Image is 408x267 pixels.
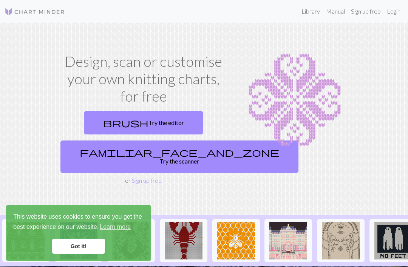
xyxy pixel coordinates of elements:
a: Try the editor [84,111,203,134]
button: Copy of Copy of Lobster [160,219,207,262]
button: Mehiläinen [212,219,260,262]
a: Manual [323,4,348,19]
a: dismiss cookie message [52,239,105,254]
button: portededurin1.jpg [317,219,365,262]
img: Mehiläinen [217,222,255,259]
button: Copy of Grand-Budapest-Hotel-Exterior.jpg [264,219,312,262]
img: Logo [5,7,65,16]
img: Copy of Copy of Lobster [165,222,202,259]
span: familiar_face_and_zone [80,147,279,157]
div: cookieconsent [6,205,151,261]
span: brush [103,117,148,128]
a: learn more about cookies [99,221,132,233]
img: Chart example [239,53,351,147]
div: or [57,108,230,185]
a: Copy of Grand-Budapest-Hotel-Exterior.jpg [264,236,312,243]
a: Library [298,4,323,19]
a: Login [384,4,403,19]
a: Repeating bugs [2,236,50,243]
a: Sign up free [132,177,162,184]
span: This website uses cookies to ensure you get the best experience on our website. [13,212,144,233]
button: Repeating bugs [2,219,50,262]
h1: Design, scan or customise your own knitting charts, for free [57,53,230,105]
a: Copy of Copy of Lobster [160,236,207,243]
a: portededurin1.jpg [317,236,365,243]
img: portededurin1.jpg [322,222,360,259]
img: Copy of Grand-Budapest-Hotel-Exterior.jpg [269,222,307,259]
a: Sign up free [348,4,384,19]
a: Try the scanner [60,140,298,173]
a: Mehiläinen [212,236,260,243]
